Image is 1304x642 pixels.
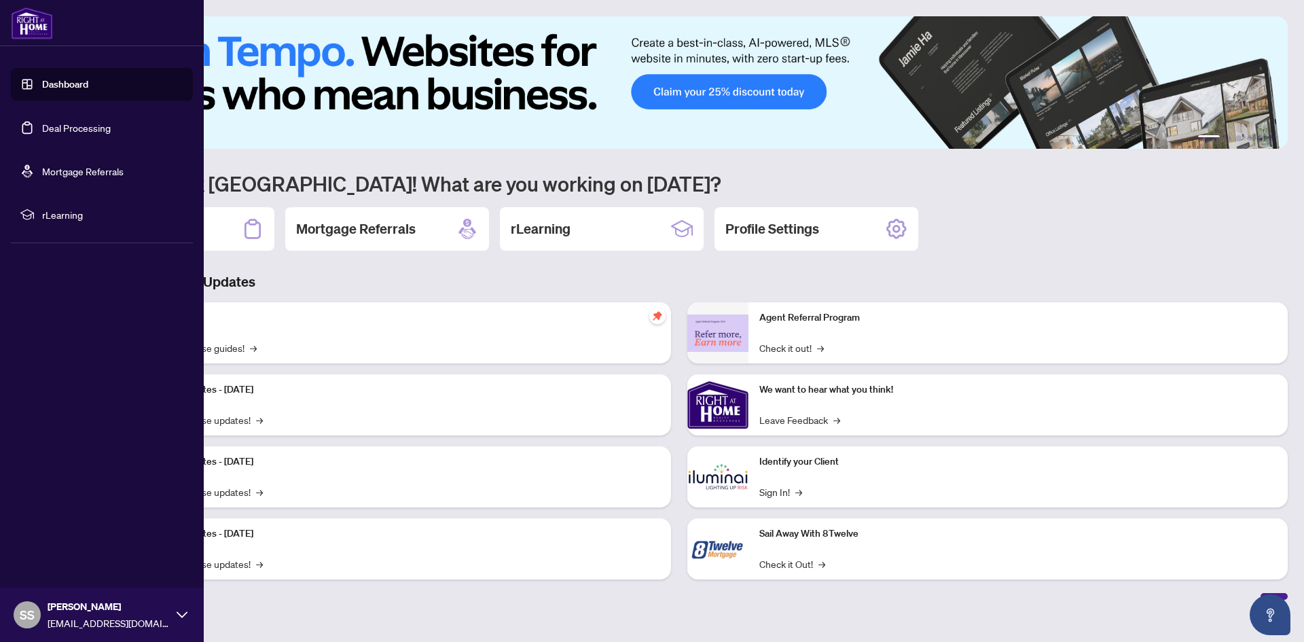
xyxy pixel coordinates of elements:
[42,165,124,177] a: Mortgage Referrals
[42,78,88,90] a: Dashboard
[795,484,802,499] span: →
[687,315,748,352] img: Agent Referral Program
[42,122,111,134] a: Deal Processing
[759,382,1277,397] p: We want to hear what you think!
[1236,135,1242,141] button: 3
[1269,135,1274,141] button: 6
[42,207,183,222] span: rLearning
[759,556,825,571] a: Check it Out!→
[250,340,257,355] span: →
[759,310,1277,325] p: Agent Referral Program
[687,446,748,507] img: Identify your Client
[725,219,819,238] h2: Profile Settings
[817,340,824,355] span: →
[511,219,570,238] h2: rLearning
[143,454,660,469] p: Platform Updates - [DATE]
[48,599,170,614] span: [PERSON_NAME]
[11,7,53,39] img: logo
[1247,135,1252,141] button: 4
[1258,135,1263,141] button: 5
[143,527,660,541] p: Platform Updates - [DATE]
[256,412,263,427] span: →
[1250,594,1290,635] button: Open asap
[296,219,416,238] h2: Mortgage Referrals
[833,412,840,427] span: →
[1198,135,1220,141] button: 1
[71,272,1288,291] h3: Brokerage & Industry Updates
[256,556,263,571] span: →
[256,484,263,499] span: →
[143,310,660,325] p: Self-Help
[1225,135,1231,141] button: 2
[759,454,1277,469] p: Identify your Client
[759,484,802,499] a: Sign In!→
[649,308,666,324] span: pushpin
[687,518,748,579] img: Sail Away With 8Twelve
[48,616,170,630] span: [EMAIL_ADDRESS][DOMAIN_NAME]
[687,374,748,435] img: We want to hear what you think!
[759,340,824,355] a: Check it out!→
[759,527,1277,541] p: Sail Away With 8Twelve
[20,605,35,624] span: SS
[759,412,840,427] a: Leave Feedback→
[143,382,660,397] p: Platform Updates - [DATE]
[818,556,825,571] span: →
[71,16,1288,149] img: Slide 0
[71,171,1288,196] h1: Welcome back [GEOGRAPHIC_DATA]! What are you working on [DATE]?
